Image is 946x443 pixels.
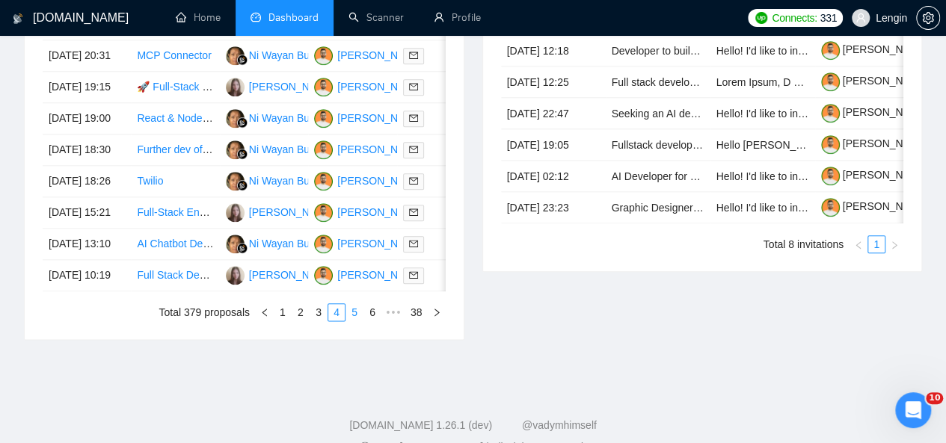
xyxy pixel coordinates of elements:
li: Next Page [428,303,446,321]
a: TM[PERSON_NAME] [314,143,423,155]
td: Full-Stack Engineer (AI-Native, Frontend-Focused) [131,197,219,229]
a: React & Node.js developer for NET e-commerce project [137,112,396,124]
span: 10 [926,392,943,404]
div: [PERSON_NAME] [249,78,335,95]
img: TM [314,78,333,96]
div: [PERSON_NAME] [337,267,423,283]
a: TM[PERSON_NAME] [314,111,423,123]
a: setting [916,12,940,24]
td: MCP Connector [131,40,219,72]
img: NW [226,46,245,65]
img: TM [314,140,333,159]
td: Further dev of Replit built site [131,134,219,166]
a: 4 [328,304,345,320]
img: NB [226,266,245,285]
td: AI Chatbot Development for Mental Health [131,229,219,260]
a: 6 [364,304,381,320]
a: 3 [310,304,327,320]
span: setting [917,12,939,24]
a: Developer to build AI Text to Speech Tool (Long Term) [612,45,861,57]
a: MCP Connector [137,49,211,61]
a: NB[PERSON_NAME] [226,205,335,217]
a: TM[PERSON_NAME] [314,237,423,249]
img: NW [226,109,245,128]
span: mail [409,51,418,60]
li: Previous Page [256,303,274,321]
a: searchScanner [348,11,404,24]
li: Next 5 Pages [381,303,405,321]
img: c1NLmzrk-0pBZjOo1nLSJnOz0itNHKTdmMHAt8VIsLFzaWqqsJDJtcFyV3OYvrqgu3 [821,198,840,217]
span: mail [409,82,418,91]
img: gigradar-bm.png [237,55,248,65]
a: 38 [406,304,427,320]
a: [PERSON_NAME] [821,137,929,149]
td: 🚀 Full-Stack Developer (React + Node.js + SQL) for Wedding Planning Marketplace Platform [131,72,219,103]
td: [DATE] 12:18 [501,35,606,66]
a: NWNi Wayan Budiarti [226,174,333,186]
td: AI Developer for Roadmap Completion & Avatar Persona Customization [606,161,710,192]
a: TM[PERSON_NAME] [314,268,423,280]
span: user [856,13,866,23]
a: NWNi Wayan Budiarti [226,143,333,155]
div: Ni Wayan Budiarti [249,110,333,126]
div: [PERSON_NAME] [337,141,423,158]
img: c1NLmzrk-0pBZjOo1nLSJnOz0itNHKTdmMHAt8VIsLFzaWqqsJDJtcFyV3OYvrqgu3 [821,72,840,91]
li: 1 [867,235,885,253]
td: [DATE] 10:19 [43,260,131,291]
img: upwork-logo.png [755,12,767,24]
img: logo [13,7,23,31]
a: 1 [868,236,885,253]
a: [PERSON_NAME] [821,75,929,87]
span: Dashboard [268,11,319,24]
img: c1NLmzrk-0pBZjOo1nLSJnOz0itNHKTdmMHAt8VIsLFzaWqqsJDJtcFyV3OYvrqgu3 [821,167,840,185]
img: TM [314,46,333,65]
img: NW [226,172,245,190]
img: c1NLmzrk-0pBZjOo1nLSJnOz0itNHKTdmMHAt8VIsLFzaWqqsJDJtcFyV3OYvrqgu3 [821,104,840,123]
td: Seeking an AI developer to build a freight-quote automation bot for a flooring company. [606,98,710,129]
div: Ni Wayan Budiarti [249,173,333,189]
button: left [850,235,867,253]
img: TM [314,172,333,190]
span: right [890,241,899,250]
td: Fullstack developer for complete vacation rental booking platform [606,129,710,161]
td: [DATE] 15:21 [43,197,131,229]
a: TM[PERSON_NAME] [314,174,423,186]
a: Twilio [137,175,163,187]
a: NWNi Wayan Budiarti [226,237,333,249]
a: NB[PERSON_NAME] [226,268,335,280]
li: 6 [363,303,381,321]
td: [DATE] 23:23 [501,192,606,223]
img: NB [226,78,245,96]
div: Ni Wayan Budiarti [249,141,333,158]
a: Further dev of Replit built site [137,143,273,155]
iframe: Intercom live chat [895,392,931,428]
span: mail [409,114,418,123]
span: 331 [820,10,836,26]
td: [DATE] 02:12 [501,161,606,192]
a: [PERSON_NAME] [821,43,929,55]
img: NB [226,203,245,222]
td: [DATE] 18:30 [43,134,131,166]
a: @vadymhimself [522,419,597,431]
button: right [428,303,446,321]
li: Next Page [885,235,903,253]
button: right [885,235,903,253]
a: NWNi Wayan Budiarti [226,111,333,123]
li: Total 379 proposals [159,303,250,321]
li: 5 [345,303,363,321]
a: TM[PERSON_NAME] [314,80,423,92]
a: [PERSON_NAME] [821,200,929,212]
span: left [260,308,269,317]
td: [DATE] 19:05 [501,129,606,161]
td: [DATE] 20:31 [43,40,131,72]
td: [DATE] 19:00 [43,103,131,134]
td: React & Node.js developer for NET e-commerce project [131,103,219,134]
div: [PERSON_NAME] [337,204,423,220]
a: AI Developer for Roadmap Completion & Avatar Persona Customization [612,170,945,182]
td: Developer to build AI Text to Speech Tool (Long Term) [606,35,710,66]
img: gigradar-bm.png [237,243,248,253]
span: mail [409,270,418,279]
td: [DATE] 18:26 [43,166,131,197]
a: 1 [274,304,291,320]
span: mail [409,176,418,185]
